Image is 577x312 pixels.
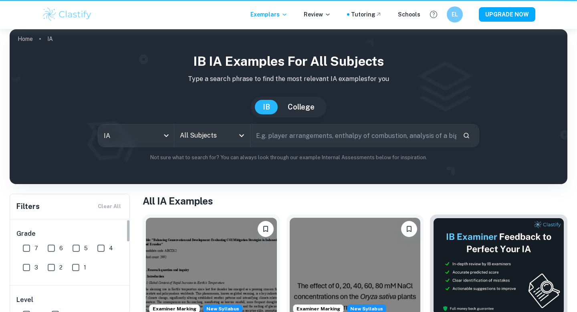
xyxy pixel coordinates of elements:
[84,263,86,272] span: 1
[84,244,88,253] span: 5
[447,6,463,22] button: EL
[450,10,460,19] h6: EL
[34,263,38,272] span: 3
[427,8,440,21] button: Help and Feedback
[109,244,113,253] span: 4
[16,74,561,84] p: Type a search phrase to find the most relevant IA examples for you
[460,129,473,142] button: Search
[18,33,33,45] a: Home
[47,34,53,43] p: IA
[98,124,174,147] div: IA
[16,295,124,305] h6: Level
[398,10,420,19] a: Schools
[16,229,124,239] h6: Grade
[236,130,247,141] button: Open
[250,10,288,19] p: Exemplars
[16,201,40,212] h6: Filters
[258,221,274,237] button: Bookmark
[16,52,561,71] h1: IB IA examples for all subjects
[34,244,38,253] span: 7
[351,10,382,19] a: Tutoring
[255,100,278,114] button: IB
[250,124,456,147] input: E.g. player arrangements, enthalpy of combustion, analysis of a big city...
[59,263,63,272] span: 2
[16,154,561,162] p: Not sure what to search for? You can always look through our example Internal Assessments below f...
[304,10,331,19] p: Review
[280,100,323,114] button: College
[401,221,417,237] button: Bookmark
[143,194,567,208] h1: All IA Examples
[479,7,535,22] button: UPGRADE NOW
[42,6,93,22] img: Clastify logo
[59,244,63,253] span: 6
[10,29,567,184] img: profile cover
